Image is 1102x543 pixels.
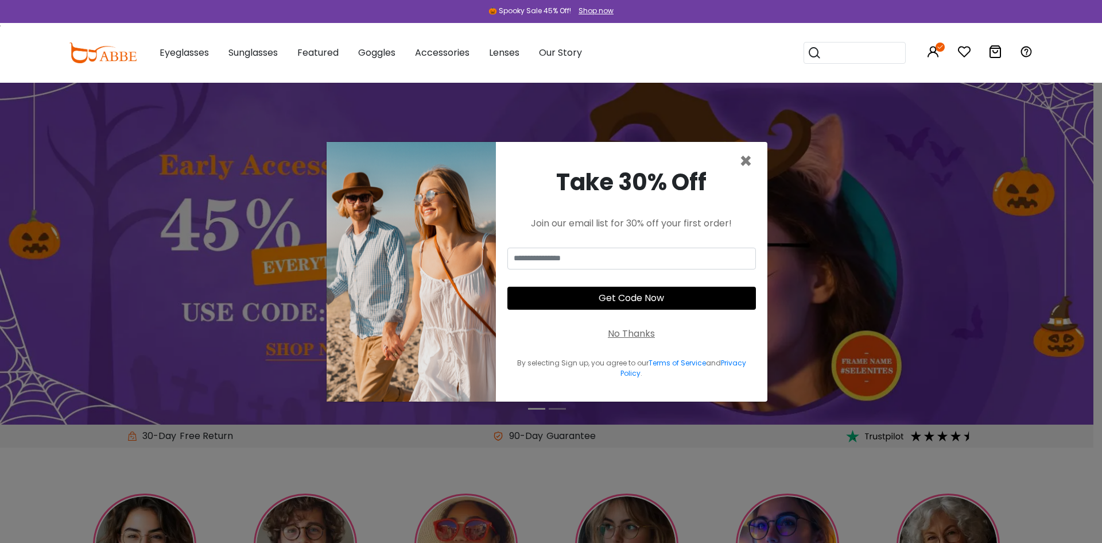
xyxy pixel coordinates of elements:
[507,165,756,199] div: Take 30% Off
[507,358,756,379] div: By selecting Sign up, you agree to our and .
[507,217,756,230] div: Join our email list for 30% off your first order!
[489,46,519,59] span: Lenses
[228,46,278,59] span: Sunglasses
[649,358,706,368] a: Terms of Service
[327,142,496,402] img: welcome
[415,46,469,59] span: Accessories
[539,46,582,59] span: Our Story
[573,6,614,16] a: Shop now
[739,147,752,176] span: ×
[620,358,746,378] a: Privacy Policy
[608,327,655,341] div: No Thanks
[160,46,209,59] span: Eyeglasses
[69,43,137,63] img: abbeglasses.com
[739,151,752,172] button: Close
[297,46,339,59] span: Featured
[488,6,571,16] div: 🎃 Spooky Sale 45% Off!
[579,6,614,16] div: Shop now
[507,287,756,310] button: Get Code Now
[358,46,395,59] span: Goggles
